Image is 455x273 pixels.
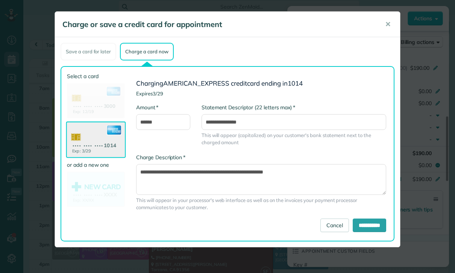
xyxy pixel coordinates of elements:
span: credit [231,79,247,87]
label: Statement Descriptor (22 letters max) [202,104,295,111]
span: ✕ [385,20,391,29]
span: This will appear in your processor's web interface as well as on the invoices your payment proces... [136,197,386,211]
h3: Charging card ending in [136,80,386,87]
label: Select a card [67,72,125,80]
h4: Expires [136,91,386,96]
span: AMERICAN_EXPRESS [163,79,229,87]
div: Charge a card now [120,43,173,60]
h5: Charge or save a credit card for appointment [62,19,375,30]
span: 3/29 [153,90,163,97]
div: Save a card for later [61,43,116,60]
span: 1014 [288,79,303,87]
label: or add a new one [67,161,125,169]
label: Charge Description [136,154,185,161]
a: Cancel [320,219,349,232]
label: Amount [136,104,158,111]
span: This will appear (capitalized) on your customer's bank statement next to the charged amount [202,132,386,146]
